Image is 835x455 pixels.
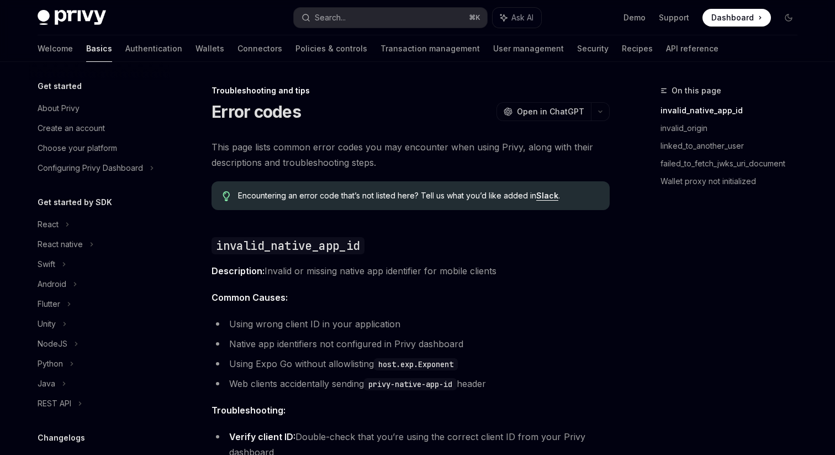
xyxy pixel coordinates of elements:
span: This page lists common error codes you may encounter when using Privy, along with their descripti... [212,139,610,170]
div: Configuring Privy Dashboard [38,161,143,175]
h5: Get started [38,80,82,93]
a: API reference [666,35,718,62]
span: Ask AI [511,12,533,23]
a: Security [577,35,609,62]
a: invalid_origin [660,119,806,137]
button: Toggle dark mode [780,9,797,27]
div: Python [38,357,63,370]
div: Unity [38,317,56,331]
code: privy-native-app-id [364,378,457,390]
li: Using Expo Go without allowlisting [212,356,610,372]
a: linked_to_another_user [660,137,806,155]
a: Support [659,12,689,23]
a: Transaction management [380,35,480,62]
div: Troubleshooting and tips [212,85,610,96]
span: On this page [672,84,721,97]
a: Wallets [195,35,224,62]
a: Authentication [125,35,182,62]
div: Create an account [38,122,105,135]
svg: Tip [223,191,230,201]
a: Policies & controls [295,35,367,62]
button: Ask AI [493,8,541,28]
a: Demo [623,12,646,23]
a: Create an account [29,118,170,138]
code: invalid_native_app_id [212,237,364,254]
h1: Error codes [212,102,301,122]
span: Dashboard [711,12,754,23]
li: Using wrong client ID in your application [212,316,610,332]
button: Open in ChatGPT [496,102,591,121]
button: Search...⌘K [294,8,487,28]
div: About Privy [38,102,80,115]
div: NodeJS [38,337,67,351]
div: React native [38,238,83,251]
div: REST API [38,397,71,410]
code: host.exp.Exponent [374,358,458,370]
strong: Common Causes: [212,292,288,303]
div: React [38,218,59,231]
a: Choose your platform [29,138,170,158]
div: Search... [315,11,346,24]
div: Choose your platform [38,142,117,155]
a: About Privy [29,98,170,118]
a: User management [493,35,564,62]
a: Connectors [237,35,282,62]
strong: Verify client ID: [229,431,295,442]
span: ⌘ K [469,13,480,22]
div: Flutter [38,297,60,311]
strong: Description: [212,265,265,276]
a: Dashboard [702,9,771,27]
div: Android [38,278,66,291]
a: invalid_native_app_id [660,102,806,119]
div: Java [38,377,55,390]
span: Open in ChatGPT [517,106,584,117]
a: Wallet proxy not initialized [660,172,806,190]
li: Native app identifiers not configured in Privy dashboard [212,336,610,352]
li: Web clients accidentally sending header [212,376,610,391]
span: Encountering an error code that’s not listed here? Tell us what you’d like added in . [238,190,599,201]
img: dark logo [38,10,106,25]
a: Basics [86,35,112,62]
div: Swift [38,258,55,271]
h5: Get started by SDK [38,196,112,209]
a: Welcome [38,35,73,62]
a: failed_to_fetch_jwks_uri_document [660,155,806,172]
h5: Changelogs [38,431,85,444]
a: Recipes [622,35,653,62]
span: Invalid or missing native app identifier for mobile clients [212,263,610,279]
a: Slack [536,191,558,201]
strong: Troubleshooting: [212,405,286,416]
